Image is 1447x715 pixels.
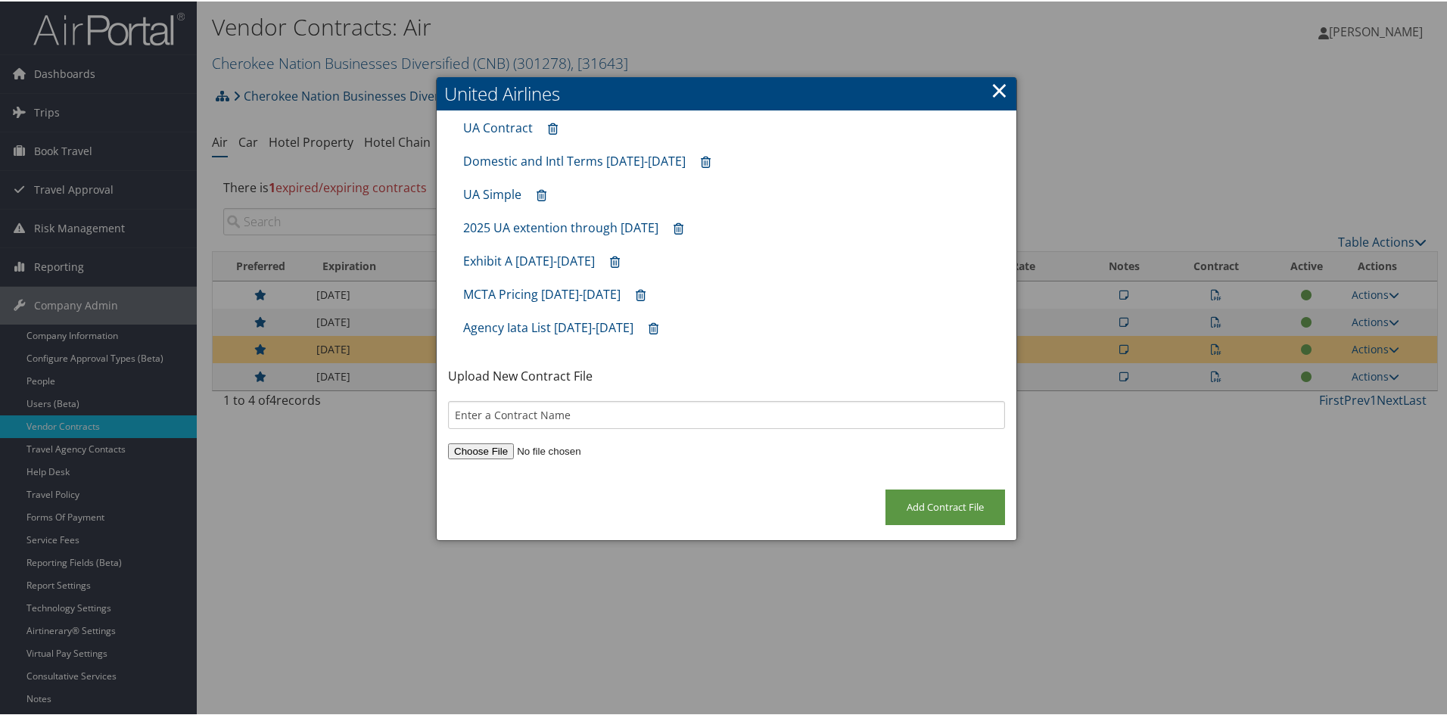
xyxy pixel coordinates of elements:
a: UA Simple [463,185,521,201]
input: Add Contract File [885,488,1005,524]
a: 2025 UA extention through [DATE] [463,218,658,235]
a: Remove contract [641,313,666,341]
a: UA Contract [463,118,533,135]
a: Agency Iata List [DATE]-[DATE] [463,318,633,334]
a: MCTA Pricing [DATE]-[DATE] [463,284,621,301]
a: Remove contract [529,180,554,208]
input: Enter a Contract Name [448,399,1005,427]
a: × [991,73,1008,104]
p: Upload New Contract File [448,365,1005,385]
a: Remove contract [628,280,653,308]
a: Remove contract [666,213,691,241]
a: Exhibit A [DATE]-[DATE] [463,251,595,268]
a: Domestic and Intl Terms [DATE]-[DATE] [463,151,686,168]
a: Remove contract [540,113,565,141]
h2: United Airlines [437,76,1016,109]
a: Remove contract [602,247,627,275]
a: Remove contract [693,147,718,175]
